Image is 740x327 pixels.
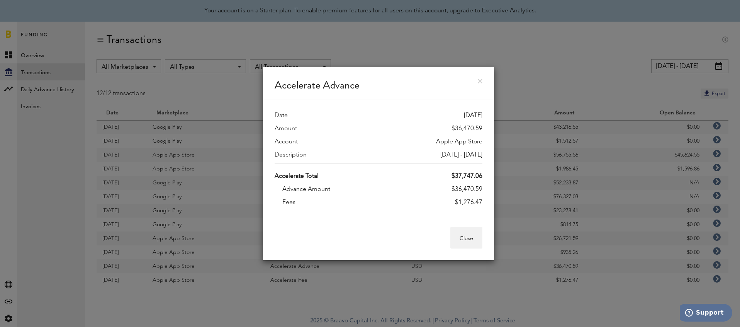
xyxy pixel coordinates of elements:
div: [DATE] [464,111,482,120]
div: $37,747.06 [451,172,482,181]
iframe: Opens a widget where you can find more information [680,304,732,323]
div: $36,470.59 [451,124,482,133]
label: Description [275,150,307,160]
div: $36,470.59 [451,185,482,194]
label: Accelerate Total [275,172,319,181]
div: [DATE] - [DATE] [440,150,482,160]
div: Accelerate Advance [263,67,494,99]
label: Advance Amount [282,185,330,194]
label: Date [275,111,288,120]
div: Apple App Store [436,137,482,146]
label: Account [275,137,298,146]
button: Close [450,227,482,249]
label: Amount [275,124,297,133]
div: $1,276.47 [455,198,482,207]
label: Fees [282,198,295,207]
